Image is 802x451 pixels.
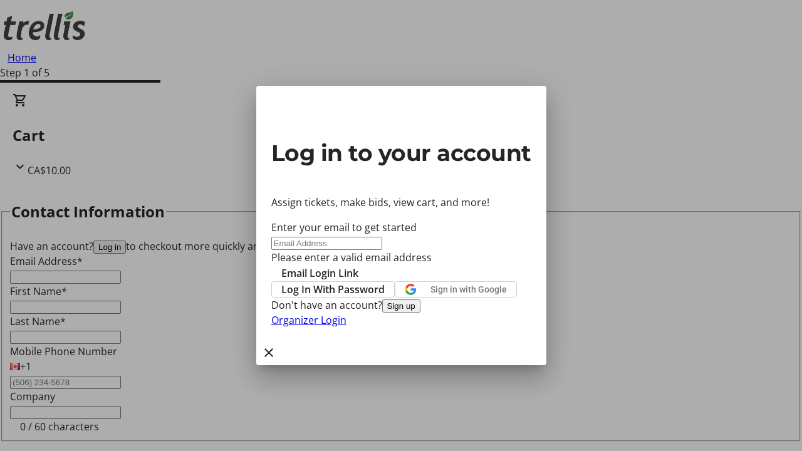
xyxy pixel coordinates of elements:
[271,220,417,234] label: Enter your email to get started
[395,281,517,298] button: Sign in with Google
[271,313,346,327] a: Organizer Login
[430,284,507,294] span: Sign in with Google
[271,281,395,298] button: Log In With Password
[281,282,385,297] span: Log In With Password
[271,266,368,281] button: Email Login Link
[271,250,531,265] tr-error: Please enter a valid email address
[281,266,358,281] span: Email Login Link
[382,299,420,313] button: Sign up
[271,136,531,170] h2: Log in to your account
[271,237,382,250] input: Email Address
[256,340,281,365] button: Close
[271,195,531,210] p: Assign tickets, make bids, view cart, and more!
[271,298,531,313] div: Don't have an account?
